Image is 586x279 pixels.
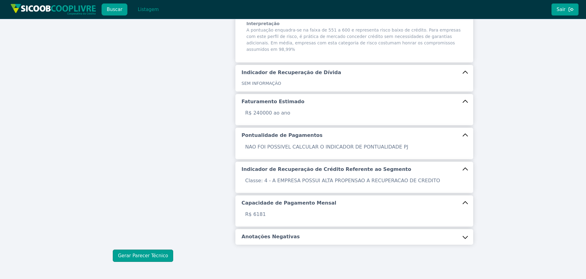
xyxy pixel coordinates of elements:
button: Pontualidade de Pagamentos [235,128,473,143]
h5: Faturamento Estimado [242,98,304,105]
button: Gerar Parecer Técnico [113,250,173,262]
img: img/sicoob_cooplivre.png [10,4,96,15]
span: SEM INFORMAÇÃO [242,81,281,86]
span: A pontuação enquadra-se na faixa de 551 a 600 e representa risco baixo de crédito. Para empresas ... [246,21,462,53]
p: NAO FOI POSSIVEL CALCULAR O INDICADOR DE PONTUALIDADE PJ [242,143,467,151]
p: R$ 240000 ao ano [242,109,467,117]
p: R$ 6181 [242,211,467,218]
h5: Anotações Negativas [242,233,300,240]
p: Classe: 4 - A EMPRESA POSSUI ALTA PROPENSAO A RECUPERACAO DE CREDITO [242,177,467,184]
button: Faturamento Estimado [235,94,473,109]
button: Sair [551,3,579,16]
h5: Capacidade de Pagamento Mensal [242,200,336,206]
button: Buscar [101,3,127,16]
button: Capacidade de Pagamento Mensal [235,195,473,211]
button: Indicador de Recuperação de Crédito Referente ao Segmento [235,162,473,177]
h5: Indicador de Recuperação de Dívida [242,69,341,76]
button: Indicador de Recuperação de Dívida [235,65,473,80]
h5: Pontualidade de Pagamentos [242,132,322,139]
button: Listagem [132,3,164,16]
h5: Indicador de Recuperação de Crédito Referente ao Segmento [242,166,411,173]
button: Anotações Negativas [235,229,473,244]
h6: Interpretação [246,21,462,27]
